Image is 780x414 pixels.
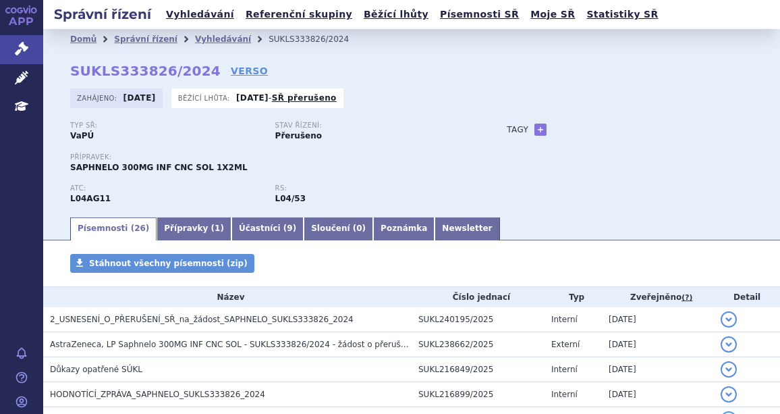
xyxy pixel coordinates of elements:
[89,259,248,268] span: Stáhnout všechny písemnosti (zip)
[215,224,220,233] span: 1
[236,93,337,103] p: -
[412,287,545,307] th: Číslo jednací
[435,217,499,240] a: Newsletter
[242,5,356,24] a: Referenční skupiny
[545,287,602,307] th: Typ
[269,29,366,49] li: SUKLS333826/2024
[70,184,262,192] p: ATC:
[123,93,156,103] strong: [DATE]
[602,382,714,407] td: [DATE]
[360,5,433,24] a: Běžící lhůty
[70,131,94,140] strong: VaPÚ
[582,5,662,24] a: Statistiky SŘ
[681,293,692,303] abbr: (?)
[436,5,523,24] a: Písemnosti SŘ
[236,93,269,103] strong: [DATE]
[287,224,292,233] span: 9
[43,287,412,307] th: Název
[412,357,545,382] td: SUKL216849/2025
[275,194,306,203] strong: anifrolumab
[602,307,714,332] td: [DATE]
[50,315,354,324] span: 2_USNESENÍ_O_PŘERUŠENÍ_SŘ_na_žádost_SAPHNELO_SUKLS333826_2024
[231,64,268,78] a: VERSO
[526,5,579,24] a: Moje SŘ
[721,361,737,378] button: detail
[70,194,111,203] strong: ANIFROLUMAB
[602,287,714,307] th: Zveřejněno
[70,34,96,44] a: Domů
[507,122,528,138] h3: Tagy
[721,336,737,353] button: detail
[70,254,254,273] a: Stáhnout všechny písemnosti (zip)
[551,340,580,349] span: Externí
[77,93,119,103] span: Zahájeno:
[551,390,578,399] span: Interní
[70,163,248,172] span: SAPHNELO 300MG INF CNC SOL 1X2ML
[602,357,714,382] td: [DATE]
[162,5,238,24] a: Vyhledávání
[70,63,221,79] strong: SUKLS333826/2024
[412,382,545,407] td: SUKL216899/2025
[721,311,737,328] button: detail
[157,217,231,240] a: Přípravky (1)
[714,287,780,307] th: Detail
[178,93,233,103] span: Běžící lhůta:
[70,122,262,130] p: Typ SŘ:
[602,332,714,357] td: [DATE]
[551,315,578,324] span: Interní
[272,93,337,103] a: SŘ přerušeno
[373,217,435,240] a: Poznámka
[721,386,737,403] button: detail
[50,390,265,399] span: HODNOTÍCÍ_ZPRÁVA_SAPHNELO_SUKLS333826_2024
[412,307,545,332] td: SUKL240195/2025
[551,365,578,374] span: Interní
[70,217,157,240] a: Písemnosti (26)
[43,5,162,24] h2: Správní řízení
[304,217,373,240] a: Sloučení (0)
[70,153,480,161] p: Přípravek:
[275,131,322,140] strong: Přerušeno
[50,365,142,374] span: Důkazy opatřené SÚKL
[231,217,304,240] a: Účastníci (9)
[134,224,146,233] span: 26
[534,124,547,136] a: +
[50,340,480,349] span: AstraZeneca, LP Saphnelo 300MG INF CNC SOL - SUKLS333826/2024 - žádost o přerušení správního řízení
[412,332,545,357] td: SUKL238662/2025
[275,184,467,192] p: RS:
[356,224,362,233] span: 0
[114,34,177,44] a: Správní řízení
[275,122,467,130] p: Stav řízení:
[195,34,251,44] a: Vyhledávání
